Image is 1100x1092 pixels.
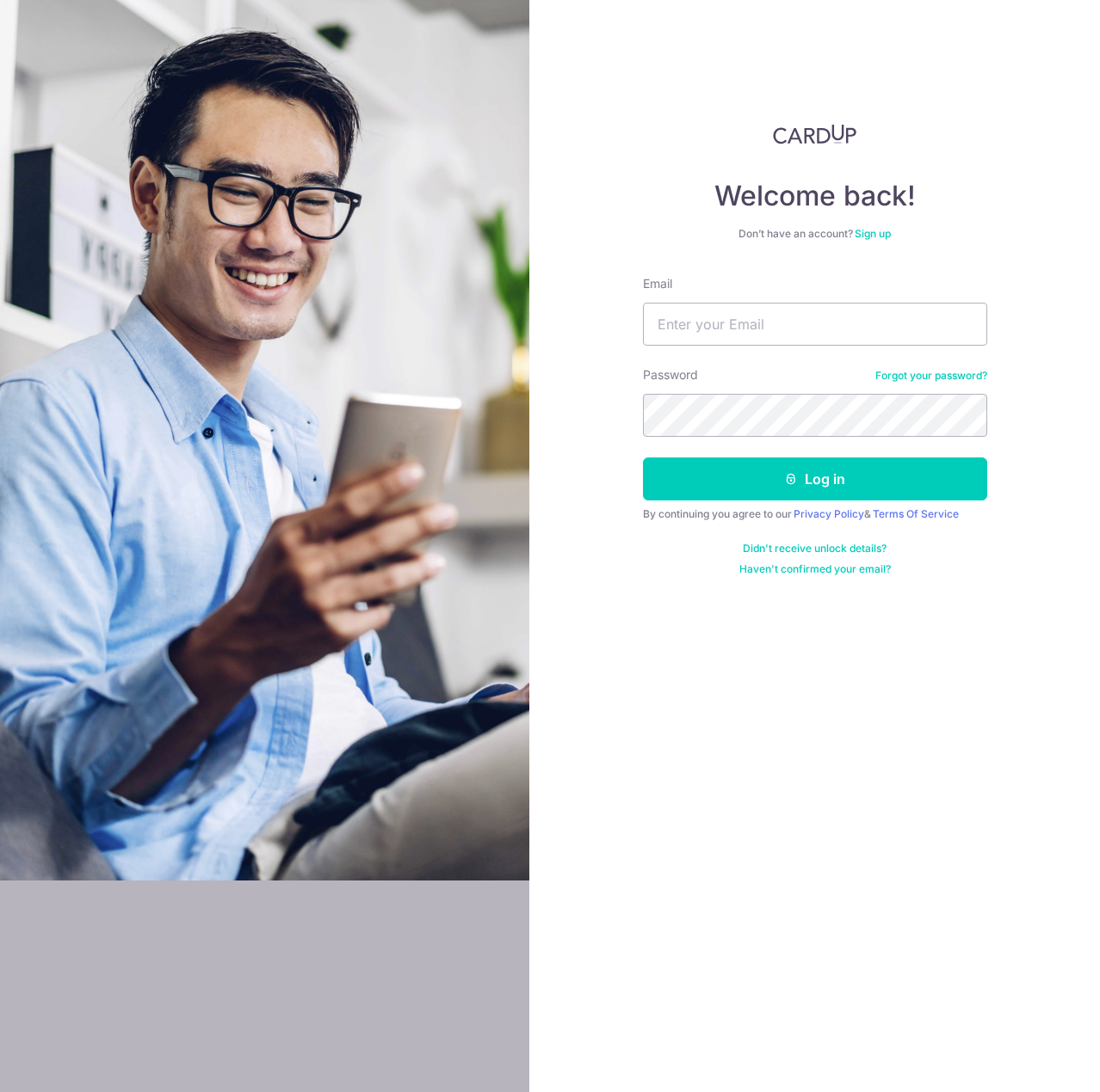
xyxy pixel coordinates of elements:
input: Enter your Email [643,303,987,346]
a: Forgot your password? [875,369,987,383]
img: CardUp Logo [773,124,857,144]
a: Terms Of Service [873,507,959,520]
div: By continuing you agree to our & [643,507,987,521]
button: Log in [643,457,987,500]
h4: Welcome back! [643,179,987,213]
div: Don’t have an account? [643,227,987,241]
a: Haven't confirmed your email? [739,562,891,576]
label: Password [643,366,698,383]
label: Email [643,275,672,292]
a: Didn't receive unlock details? [743,542,887,555]
a: Privacy Policy [794,507,864,520]
a: Sign up [855,227,891,240]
